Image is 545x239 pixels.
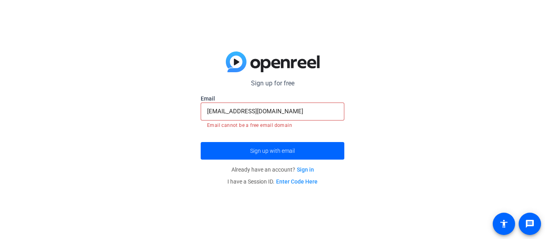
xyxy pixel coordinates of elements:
input: Enter Email Address [207,107,338,116]
span: I have a Session ID. [227,178,318,185]
a: Sign in [297,166,314,173]
mat-error: Email cannot be a free email domain [207,120,338,129]
span: Already have an account? [231,166,314,173]
img: blue-gradient.svg [226,51,320,72]
mat-icon: accessibility [499,219,509,229]
button: Sign up with email [201,142,344,160]
p: Sign up for free [201,79,344,88]
label: Email [201,95,344,103]
mat-icon: message [525,219,535,229]
a: Enter Code Here [276,178,318,185]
